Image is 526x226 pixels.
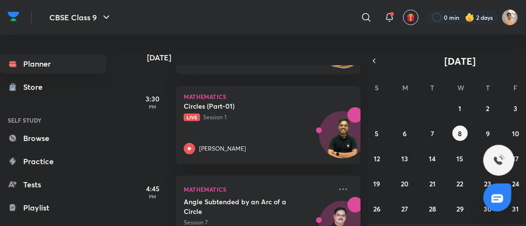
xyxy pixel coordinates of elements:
button: October 12, 2025 [369,151,385,166]
abbr: October 30, 2025 [484,204,492,213]
abbr: October 31, 2025 [512,204,519,213]
img: Avatar [320,116,366,163]
button: October 2, 2025 [480,100,496,116]
img: avatar [407,13,415,22]
abbr: October 1, 2025 [459,104,462,113]
abbr: October 19, 2025 [374,179,380,188]
abbr: October 13, 2025 [401,154,408,163]
abbr: October 20, 2025 [401,179,409,188]
button: October 22, 2025 [453,176,468,191]
img: streak [465,13,475,22]
abbr: October 7, 2025 [431,129,434,138]
button: October 24, 2025 [508,176,524,191]
button: October 30, 2025 [480,201,496,216]
img: ttu [493,155,505,166]
abbr: October 5, 2025 [375,129,379,138]
abbr: October 10, 2025 [512,129,519,138]
h4: [DATE] [147,54,370,61]
button: October 23, 2025 [480,176,496,191]
button: October 26, 2025 [369,201,385,216]
button: October 7, 2025 [425,126,440,141]
img: Company Logo [8,9,19,24]
abbr: October 27, 2025 [401,204,408,213]
button: October 3, 2025 [508,100,524,116]
button: October 20, 2025 [397,176,412,191]
abbr: October 8, 2025 [458,129,462,138]
p: PM [133,104,172,110]
p: Session 1 [184,113,332,122]
button: October 29, 2025 [453,201,468,216]
abbr: October 22, 2025 [457,179,464,188]
p: Mathematics [184,94,353,99]
button: CBSE Class 9 [44,8,118,27]
button: October 10, 2025 [508,126,524,141]
button: October 31, 2025 [508,201,524,216]
div: Store [23,81,48,93]
abbr: October 24, 2025 [512,179,519,188]
abbr: Thursday [486,83,490,92]
abbr: Sunday [375,83,379,92]
button: October 1, 2025 [453,100,468,116]
abbr: October 12, 2025 [374,154,380,163]
button: October 5, 2025 [369,126,385,141]
abbr: October 28, 2025 [429,204,436,213]
abbr: Tuesday [431,83,435,92]
abbr: October 17, 2025 [512,154,519,163]
abbr: October 9, 2025 [486,129,490,138]
h5: Circles (Part-01) [184,101,304,111]
button: October 16, 2025 [480,151,496,166]
abbr: October 14, 2025 [429,154,436,163]
button: October 8, 2025 [453,126,468,141]
h5: 4:45 [133,184,172,194]
p: Mathematics [184,184,332,195]
h5: 3:30 [133,94,172,104]
p: PM [133,194,172,199]
abbr: October 15, 2025 [457,154,464,163]
h5: Angle Subtended by an Arc of a Circle [184,197,304,216]
span: Live [184,113,200,121]
button: October 9, 2025 [480,126,496,141]
abbr: Monday [402,83,408,92]
button: October 14, 2025 [425,151,440,166]
button: avatar [403,10,419,25]
button: October 27, 2025 [397,201,412,216]
abbr: Friday [514,83,518,92]
button: October 28, 2025 [425,201,440,216]
img: Aashman Srivastava [502,9,518,26]
a: Company Logo [8,9,19,26]
abbr: October 6, 2025 [403,129,407,138]
button: October 17, 2025 [508,151,524,166]
abbr: October 26, 2025 [373,204,380,213]
abbr: October 21, 2025 [429,179,436,188]
abbr: October 3, 2025 [514,104,518,113]
button: October 21, 2025 [425,176,440,191]
abbr: October 2, 2025 [486,104,490,113]
button: October 6, 2025 [397,126,412,141]
abbr: October 29, 2025 [456,204,464,213]
abbr: October 23, 2025 [484,179,492,188]
abbr: Wednesday [458,83,465,92]
button: October 15, 2025 [453,151,468,166]
span: [DATE] [445,55,476,68]
p: [PERSON_NAME] [199,144,246,153]
button: October 13, 2025 [397,151,412,166]
button: October 19, 2025 [369,176,385,191]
